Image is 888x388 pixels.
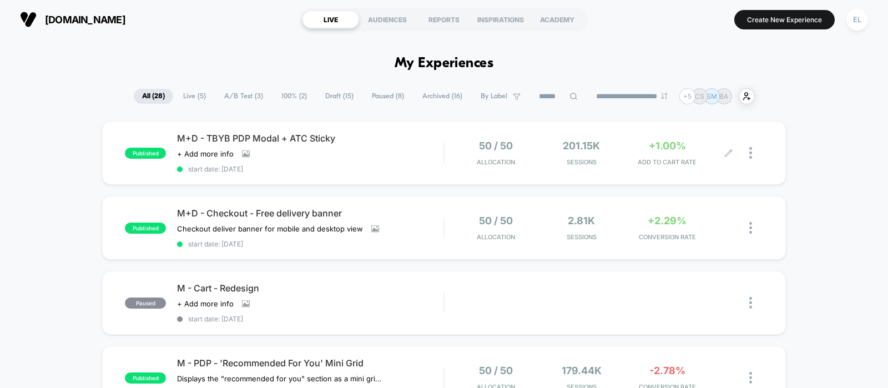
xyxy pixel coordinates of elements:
span: By Label [481,92,507,100]
p: CS [695,92,704,100]
span: Archived ( 16 ) [414,89,471,104]
span: Sessions [541,158,622,166]
span: 201.15k [563,140,600,152]
span: -2.78% [649,365,685,376]
span: + Add more info [177,149,234,158]
span: +2.29% [648,215,687,226]
img: close [749,372,752,384]
span: start date: [DATE] [177,315,443,323]
span: published [125,372,166,384]
span: 50 / 50 [479,215,513,226]
span: Allocation [477,158,515,166]
span: Displays the "recommended for you" section as a mini grid layout. [177,374,383,383]
button: Create New Experience [734,10,835,29]
span: 50 / 50 [479,365,513,376]
img: Visually logo [20,11,37,28]
span: start date: [DATE] [177,165,443,173]
span: M - Cart - Redesign [177,283,443,294]
span: 100% ( 2 ) [273,89,315,104]
div: ACADEMY [529,11,586,28]
div: REPORTS [416,11,472,28]
div: LIVE [302,11,359,28]
span: M - PDP - 'Recommended For You' Mini Grid [177,357,443,369]
h1: My Experiences [395,56,494,72]
button: EL [843,8,871,31]
span: M+D - Checkout - Free delivery banner [177,208,443,219]
span: 50 / 50 [479,140,513,152]
button: [DOMAIN_NAME] [17,11,129,28]
span: published [125,148,166,159]
span: Checkout deliver banner for mobile and desktop view [177,224,363,233]
span: Allocation [477,233,515,241]
img: end [661,93,668,99]
img: close [749,147,752,159]
span: 2.81k [568,215,595,226]
span: Live ( 5 ) [175,89,214,104]
span: Draft ( 15 ) [317,89,362,104]
p: SM [707,92,717,100]
span: Paused ( 8 ) [364,89,412,104]
span: A/B Test ( 3 ) [216,89,271,104]
span: M+D - TBYB PDP Modal + ATC Sticky [177,133,443,144]
span: [DOMAIN_NAME] [45,14,125,26]
img: close [749,222,752,234]
span: 179.44k [562,365,602,376]
span: +1.00% [649,140,686,152]
span: published [125,223,166,234]
div: INSPIRATIONS [472,11,529,28]
div: AUDIENCES [359,11,416,28]
p: BA [719,92,728,100]
span: CONVERSION RATE [627,233,708,241]
img: close [749,297,752,309]
span: Sessions [541,233,622,241]
span: ADD TO CART RATE [627,158,708,166]
span: start date: [DATE] [177,240,443,248]
span: All ( 28 ) [134,89,173,104]
div: + 5 [679,88,695,104]
div: EL [846,9,868,31]
span: paused [125,298,166,309]
span: + Add more info [177,299,234,308]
